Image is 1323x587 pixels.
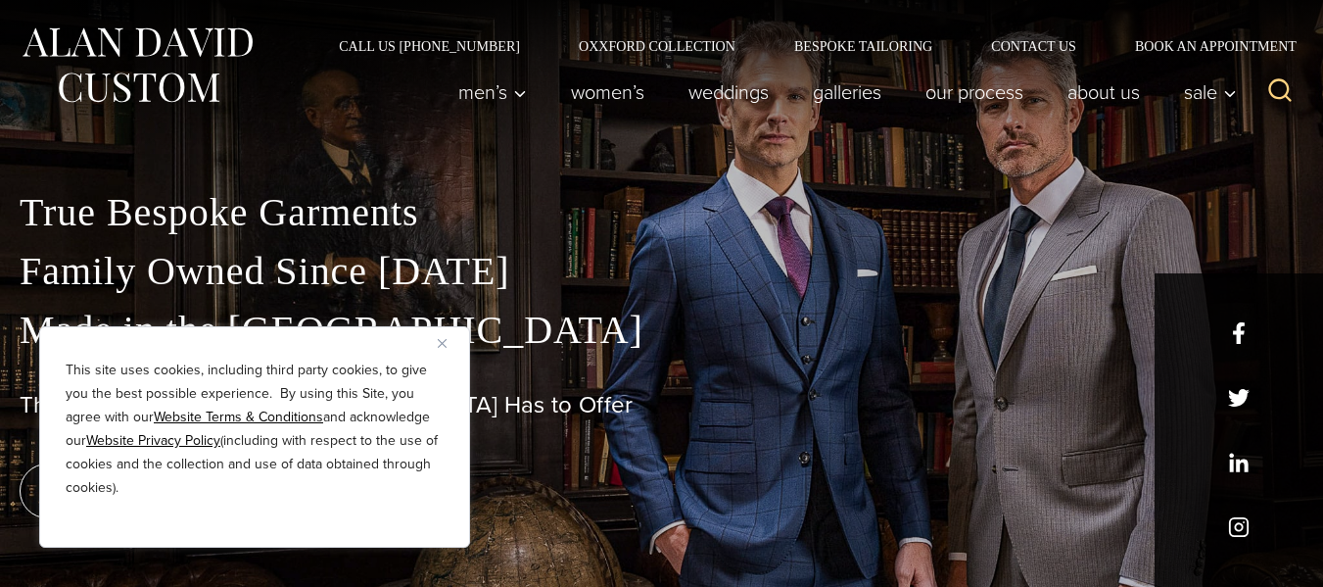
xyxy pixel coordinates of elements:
[20,391,1303,419] h1: The Best Custom Suits [GEOGRAPHIC_DATA] Has to Offer
[20,183,1303,360] p: True Bespoke Garments Family Owned Since [DATE] Made in the [GEOGRAPHIC_DATA]
[309,39,1303,53] nav: Secondary Navigation
[437,73,1248,112] nav: Primary Navigation
[20,464,294,518] a: book an appointment
[86,430,220,451] a: Website Privacy Policy
[1046,73,1162,112] a: About Us
[549,73,667,112] a: Women’s
[765,39,962,53] a: Bespoke Tailoring
[904,73,1046,112] a: Our Process
[1106,39,1303,53] a: Book an Appointment
[1256,69,1303,116] button: View Search Form
[962,39,1106,53] a: Contact Us
[438,339,447,348] img: Close
[458,82,527,102] span: Men’s
[309,39,549,53] a: Call Us [PHONE_NUMBER]
[154,407,323,427] a: Website Terms & Conditions
[20,22,255,109] img: Alan David Custom
[549,39,765,53] a: Oxxford Collection
[667,73,791,112] a: weddings
[66,359,444,500] p: This site uses cookies, including third party cookies, to give you the best possible experience. ...
[1184,82,1237,102] span: Sale
[438,331,461,355] button: Close
[791,73,904,112] a: Galleries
